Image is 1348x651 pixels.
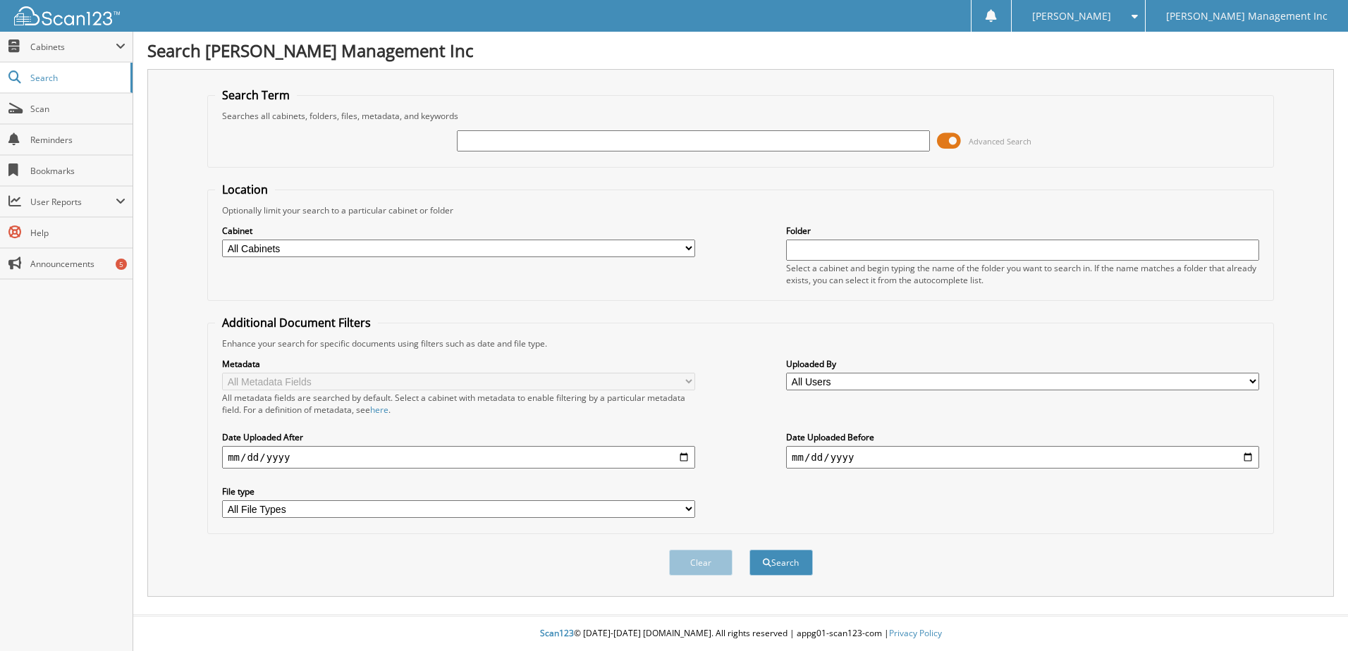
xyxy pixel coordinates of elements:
[786,431,1259,443] label: Date Uploaded Before
[30,134,125,146] span: Reminders
[14,6,120,25] img: scan123-logo-white.svg
[669,550,733,576] button: Clear
[540,627,574,639] span: Scan123
[222,358,695,370] label: Metadata
[30,103,125,115] span: Scan
[1032,12,1111,20] span: [PERSON_NAME]
[222,431,695,443] label: Date Uploaded After
[889,627,942,639] a: Privacy Policy
[370,404,388,416] a: here
[116,259,127,270] div: 5
[215,204,1266,216] div: Optionally limit your search to a particular cabinet or folder
[215,87,297,103] legend: Search Term
[133,616,1348,651] div: © [DATE]-[DATE] [DOMAIN_NAME]. All rights reserved | appg01-scan123-com |
[30,41,116,53] span: Cabinets
[30,227,125,239] span: Help
[222,485,695,497] label: File type
[30,72,123,84] span: Search
[215,110,1266,122] div: Searches all cabinets, folders, files, metadata, and keywords
[222,225,695,237] label: Cabinet
[786,446,1259,469] input: end
[786,262,1259,286] div: Select a cabinet and begin typing the name of the folder you want to search in. If the name match...
[215,337,1266,349] div: Enhance your search for specific documents using filters such as date and file type.
[215,315,378,330] legend: Additional Document Filters
[222,446,695,469] input: start
[1166,12,1328,20] span: [PERSON_NAME] Management Inc
[30,165,125,177] span: Bookmarks
[30,258,125,270] span: Announcements
[749,550,813,576] button: Search
[222,392,695,416] div: All metadata fields are searched by default. Select a cabinet with metadata to enable filtering b...
[147,39,1334,62] h1: Search [PERSON_NAME] Management Inc
[215,182,275,197] legend: Location
[969,136,1031,147] span: Advanced Search
[30,196,116,208] span: User Reports
[786,225,1259,237] label: Folder
[786,358,1259,370] label: Uploaded By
